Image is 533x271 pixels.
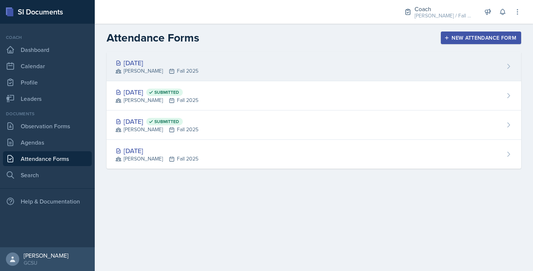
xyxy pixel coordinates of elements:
a: Dashboard [3,42,92,57]
div: [DATE] [115,87,198,97]
div: [DATE] [115,58,198,68]
a: Attendance Forms [3,151,92,166]
a: Leaders [3,91,92,106]
div: Coach [415,4,474,13]
a: [DATE] [PERSON_NAME]Fall 2025 [107,140,521,169]
a: [DATE] Submitted [PERSON_NAME]Fall 2025 [107,110,521,140]
a: [DATE] Submitted [PERSON_NAME]Fall 2025 [107,81,521,110]
div: GCSU [24,259,68,267]
div: [PERSON_NAME] Fall 2025 [115,126,198,133]
div: New Attendance Form [446,35,516,41]
button: New Attendance Form [441,32,521,44]
div: [PERSON_NAME] Fall 2025 [115,96,198,104]
span: Submitted [154,119,179,125]
div: [PERSON_NAME] Fall 2025 [115,67,198,75]
h2: Attendance Forms [107,31,199,44]
div: [DATE] [115,146,198,156]
a: Agendas [3,135,92,150]
div: Coach [3,34,92,41]
a: [DATE] [PERSON_NAME]Fall 2025 [107,52,521,81]
a: Profile [3,75,92,90]
div: Documents [3,110,92,117]
div: [PERSON_NAME] / Fall 2025 [415,12,474,20]
a: Observation Forms [3,119,92,133]
div: [PERSON_NAME] [24,252,68,259]
div: [PERSON_NAME] Fall 2025 [115,155,198,163]
span: Submitted [154,89,179,95]
div: Help & Documentation [3,194,92,209]
a: Calendar [3,59,92,73]
div: [DATE] [115,116,198,126]
a: Search [3,168,92,182]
